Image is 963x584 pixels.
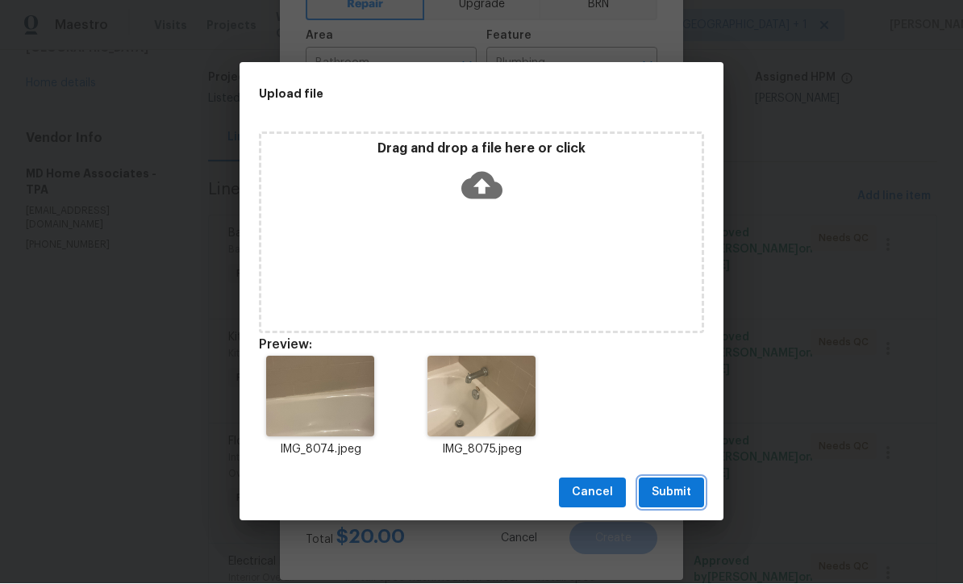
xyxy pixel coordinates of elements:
p: Drag and drop a file here or click [261,141,702,158]
span: Submit [652,483,691,503]
button: Submit [639,478,704,508]
h2: Upload file [259,86,632,103]
button: Cancel [559,478,626,508]
img: 2Q== [427,357,535,437]
span: Cancel [572,483,613,503]
p: IMG_8074.jpeg [259,442,381,459]
p: IMG_8075.jpeg [420,442,543,459]
img: 9k= [266,357,373,437]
